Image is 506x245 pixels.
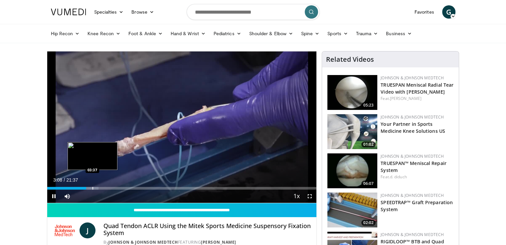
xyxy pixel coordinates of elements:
input: Search topics, interventions [187,4,320,20]
a: d. diduch [390,174,407,180]
a: TRUESPAN™ Meniscal Repair System [381,160,446,173]
div: Feat. [381,174,453,180]
h4: Related Videos [326,55,374,63]
img: image.jpeg [68,142,117,170]
a: Pediatrics [210,27,245,40]
h4: Quad Tendon ACLR Using the Mitek Sports Medicine Suspensory Fixation System [103,222,311,237]
span: 05:23 [361,102,376,108]
a: Hand & Wrist [167,27,210,40]
a: G [442,5,455,19]
img: e42d750b-549a-4175-9691-fdba1d7a6a0f.150x105_q85_crop-smart_upscale.jpg [327,153,377,188]
a: Sports [323,27,352,40]
a: SPEEDTRAP™ Graft Preparation System [381,199,453,212]
img: VuMedi Logo [51,9,86,15]
a: Johnson & Johnson MedTech [108,239,178,245]
span: 21:37 [66,177,78,183]
a: J [80,222,95,238]
div: Progress Bar [47,187,317,190]
a: 05:23 [327,75,377,110]
img: 0543fda4-7acd-4b5c-b055-3730b7e439d4.150x105_q85_crop-smart_upscale.jpg [327,114,377,149]
img: Johnson & Johnson MedTech [53,222,77,238]
video-js: Video Player [47,51,317,203]
span: 06:07 [361,181,376,187]
img: a9cbc79c-1ae4-425c-82e8-d1f73baa128b.150x105_q85_crop-smart_upscale.jpg [327,75,377,110]
a: Foot & Ankle [124,27,167,40]
a: 06:07 [327,153,377,188]
div: Feat. [381,96,453,102]
a: Favorites [411,5,438,19]
a: Trauma [352,27,382,40]
a: Spine [297,27,323,40]
a: Johnson & Johnson MedTech [381,153,444,159]
a: Johnson & Johnson MedTech [381,232,444,237]
a: [PERSON_NAME] [201,239,236,245]
button: Mute [61,190,74,203]
span: 3:08 [53,177,62,183]
span: / [64,177,65,183]
button: Pause [47,190,61,203]
a: 02:02 [327,193,377,227]
a: TRUESPAN Meniscal Radial Tear Video with [PERSON_NAME] [381,82,453,95]
button: Playback Rate [290,190,303,203]
a: Johnson & Johnson MedTech [381,114,444,120]
a: Johnson & Johnson MedTech [381,193,444,198]
a: Your Partner in Sports Medicine Knee Solutions US [381,121,445,134]
a: Specialties [90,5,128,19]
a: 01:02 [327,114,377,149]
a: Hip Recon [47,27,84,40]
a: Johnson & Johnson MedTech [381,75,444,81]
span: 02:02 [361,220,376,226]
a: Business [382,27,416,40]
button: Fullscreen [303,190,316,203]
a: Knee Recon [84,27,124,40]
a: Shoulder & Elbow [245,27,297,40]
span: 01:02 [361,141,376,147]
img: a46a2fe1-2704-4a9e-acc3-1c278068f6c4.150x105_q85_crop-smart_upscale.jpg [327,193,377,227]
a: [PERSON_NAME] [390,96,422,101]
a: Browse [127,5,158,19]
